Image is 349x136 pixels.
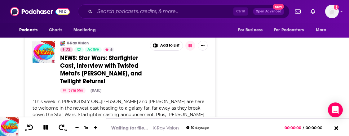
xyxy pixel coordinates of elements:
button: open menu [311,24,334,36]
div: [DATE] [91,88,101,93]
button: 30 [56,124,68,132]
span: For Podcasters [274,26,304,34]
span: " [33,99,204,130]
input: Search podcasts, credits, & more... [95,7,233,16]
span: Ctrl K [233,7,248,16]
button: Show More Button [198,41,208,51]
img: NEWS: Star Wars: Starfighter Cast, Interview with Twisted Metal's Mike Mitchell, and Twilight Ret... [33,41,55,63]
button: 5 [103,47,114,52]
span: New [273,4,284,10]
span: For Business [238,26,263,34]
img: User Profile [325,5,339,18]
div: Waiting for file... [111,125,148,131]
div: 10 days ago [186,126,209,129]
span: Podcasts [19,26,38,34]
button: Open AdvancedNew [253,8,284,15]
button: open menu [234,24,270,36]
button: 37m 55s [60,88,86,93]
span: 00:00:00 [285,125,303,130]
button: 10 [24,124,36,132]
span: More [316,26,326,34]
span: Monitoring [73,26,95,34]
span: This week in PREVIOUSLY ON…[PERSON_NAME] and [PERSON_NAME] are here to welcome in the newest cast... [33,99,204,130]
a: 72 [60,47,73,52]
span: 10 [25,129,27,132]
span: Add to List [160,43,179,48]
button: Show More Button [150,41,183,50]
span: 00:00:00 [304,125,329,130]
div: Search podcasts, credits, & more... [78,4,289,19]
a: Show notifications dropdown [308,6,318,17]
div: 1 x [81,125,92,130]
a: X-Ray Vision [153,125,179,131]
a: Charts [45,24,66,36]
img: X-Ray Vision [60,41,65,46]
button: open menu [270,24,313,36]
span: Active [87,47,99,53]
span: Charts [49,26,62,34]
span: 72 [66,47,70,53]
img: Podchaser - Follow, Share and Rate Podcasts [10,6,70,17]
span: 30 [64,129,67,132]
span: NEWS: Star Wars: Starfighter Cast, Interview with Twisted Metal's [PERSON_NAME], and Twilight Ret... [60,54,142,85]
button: open menu [69,24,104,36]
button: open menu [15,24,46,36]
span: Logged in as calellac [325,5,339,18]
a: Active [85,47,102,52]
a: X-Ray Vision [67,41,89,46]
a: Show notifications dropdown [293,6,303,17]
span: Open Advanced [256,10,281,13]
a: NEWS: Star Wars: Starfighter Cast, Interview with Twisted Metal's [PERSON_NAME], and Twilight Ret... [60,54,146,85]
div: Open Intercom Messenger [328,102,343,117]
span: / [303,125,304,130]
svg: Add a profile image [334,5,339,10]
button: Show profile menu [325,5,339,18]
